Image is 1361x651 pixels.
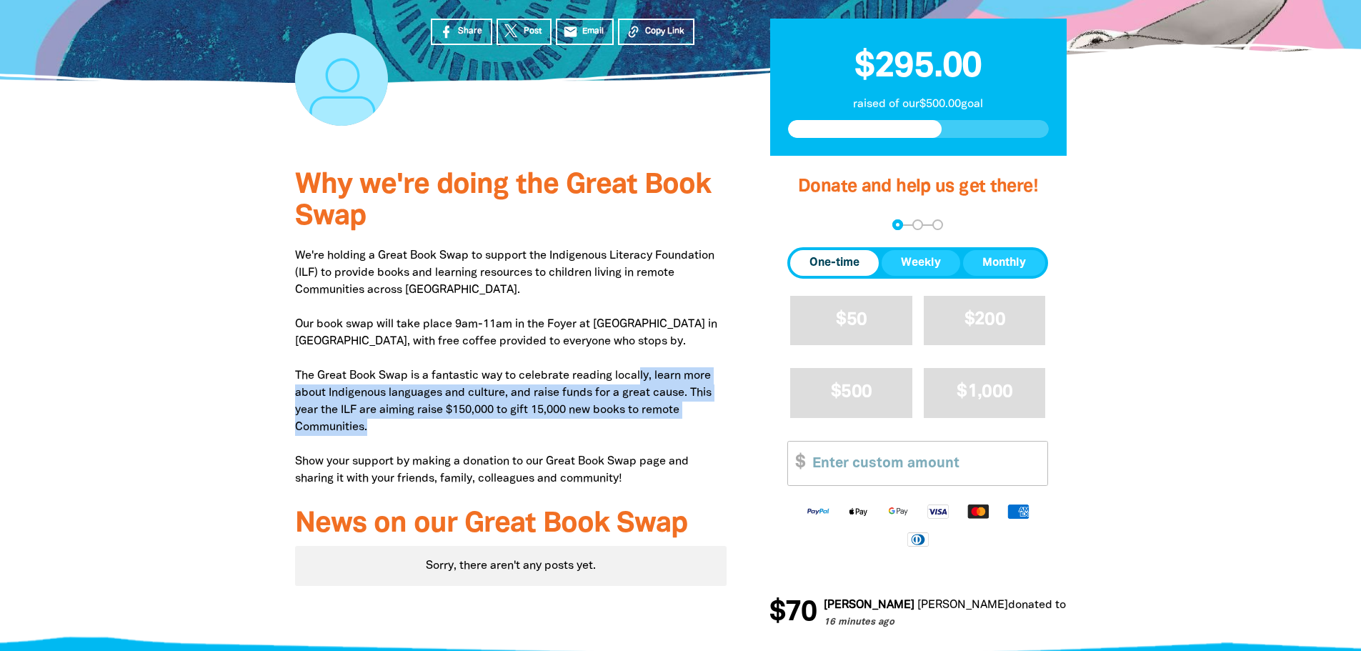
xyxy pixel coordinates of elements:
[295,247,727,487] p: We're holding a Great Book Swap to support the Indigenous Literacy Foundation (ILF) to provide bo...
[798,179,1038,195] span: Donate and help us get there!
[998,503,1038,520] img: American Express logo
[898,531,938,547] img: Diners Club logo
[769,599,816,627] span: $70
[431,19,492,45] a: Share
[918,503,958,520] img: Visa logo
[563,24,578,39] i: email
[788,442,805,485] span: $
[912,219,923,230] button: Navigate to step 2 of 3 to enter your details
[892,219,903,230] button: Navigate to step 1 of 3 to enter your donation amount
[497,19,552,45] a: Post
[1007,600,1065,610] span: donated to
[1065,600,1265,610] a: [STREET_ADDRESS] Great Book Swap
[556,19,614,45] a: emailEmail
[788,96,1049,113] p: raised of our $500.00 goal
[924,296,1046,345] button: $200
[295,546,727,586] div: Paginated content
[798,503,838,520] img: Paypal logo
[787,247,1048,279] div: Donation frequency
[582,25,604,38] span: Email
[878,503,918,520] img: Google Pay logo
[831,384,872,400] span: $500
[854,51,982,84] span: $295.00
[295,172,711,230] span: Why we're doing the Great Book Swap
[836,312,867,328] span: $50
[924,368,1046,417] button: $1,000
[790,250,879,276] button: One-time
[787,492,1048,558] div: Available payment methods
[932,219,943,230] button: Navigate to step 3 of 3 to enter your payment details
[823,616,1265,630] p: 16 minutes ago
[809,254,859,272] span: One-time
[901,254,941,272] span: Weekly
[769,590,1066,636] div: Donation stream
[295,546,727,586] div: Sorry, there aren't any posts yet.
[802,442,1047,485] input: Enter custom amount
[882,250,960,276] button: Weekly
[295,509,727,540] h3: News on our Great Book Swap
[963,250,1045,276] button: Monthly
[982,254,1026,272] span: Monthly
[964,312,1005,328] span: $200
[838,503,878,520] img: Apple Pay logo
[917,600,1007,610] em: [PERSON_NAME]
[790,368,912,417] button: $500
[645,25,684,38] span: Copy Link
[790,296,912,345] button: $50
[524,25,542,38] span: Post
[618,19,694,45] button: Copy Link
[823,600,914,610] em: [PERSON_NAME]
[458,25,482,38] span: Share
[957,384,1012,400] span: $1,000
[958,503,998,520] img: Mastercard logo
